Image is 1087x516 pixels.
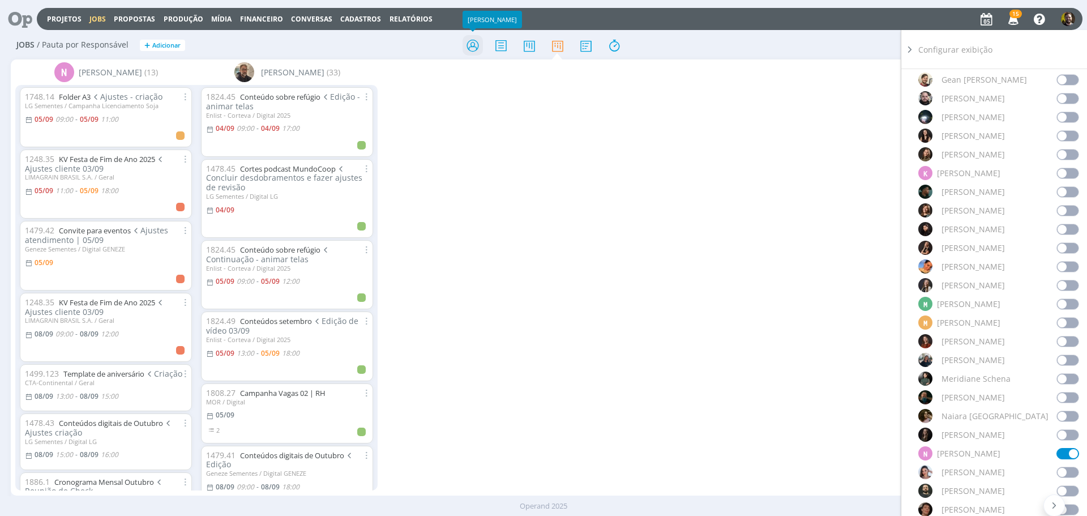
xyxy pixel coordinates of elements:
span: 13:00 [55,391,73,401]
div: LG Sementes / Digital LG [25,438,187,445]
span: (33) [327,66,340,78]
span: Edição [206,450,354,470]
span: Ajustes criação [25,417,173,438]
div: LG Sementes / Campanha Licenciamento Soja [25,102,187,109]
button: Produção [160,15,207,24]
div: M [918,297,932,311]
span: - [75,116,78,123]
: 05/09 [216,348,234,358]
div: LIMAGRAIN BRASIL S.A. / Geral [25,173,187,181]
span: 09:00 [55,114,73,124]
button: C [1060,9,1076,29]
span: Propostas [114,14,155,24]
: - [256,278,259,285]
: 09:00 [237,482,254,492]
: 17:00 [282,123,299,133]
img: M [918,334,932,348]
span: 09:00 [55,329,73,339]
span: [PERSON_NAME] [942,335,1005,347]
span: Criação [144,368,182,379]
a: Jobs [89,14,106,24]
span: Ajustes cliente 03/09 [25,153,165,174]
div: Geneze Sementes / Digital GENEZE [206,470,368,477]
div: Geneze Sementes / Digital GENEZE [25,245,187,253]
img: G [918,110,932,124]
a: Folder A3 [59,92,91,102]
span: 08/09 [35,391,53,401]
: - [256,350,259,357]
span: Ajustes cliente 03/09 [25,297,165,317]
a: Produção [164,14,203,24]
img: I [918,129,932,143]
span: 08/09 [80,391,99,401]
span: 11:00 [55,186,73,195]
span: [PERSON_NAME] [942,242,1005,254]
span: [PERSON_NAME] [942,261,1005,272]
span: Adicionar [152,42,181,49]
span: [PERSON_NAME] [942,223,1005,235]
: 04/09 [216,205,234,215]
: 08/09 [261,482,280,492]
span: Reunião de Check [25,476,164,497]
span: 05/09 [80,186,99,195]
div: K [918,166,932,180]
button: Relatórios [386,15,436,24]
img: L [918,222,932,236]
span: - [75,331,78,338]
span: 1808.27 [206,387,236,398]
img: L [918,203,932,218]
span: 15:00 [101,391,118,401]
span: [PERSON_NAME] [937,298,1000,310]
span: - [75,451,78,458]
span: Cadastros [340,14,381,24]
span: 1248.35 [25,297,54,308]
span: 1478.43 [25,417,54,428]
img: M [918,390,932,404]
span: 11:00 [101,114,118,124]
a: Projetos [47,14,82,24]
div: CTA-Continental / Geral [25,379,187,386]
a: Conteúdos setembro [240,316,312,326]
a: Cronograma Mensal Outubro [54,477,154,487]
span: 16:00 [101,450,118,459]
span: Ajustes - criação [91,91,162,102]
img: N [918,409,932,423]
img: J [918,147,932,161]
span: 1886.1 [25,476,50,487]
span: 15 [1009,10,1022,18]
img: N [918,428,932,442]
img: N [918,465,932,479]
span: 1479.41 [206,450,236,460]
img: L [918,278,932,292]
span: - [75,187,78,194]
span: Concluir desdobramentos e fazer ajustes de revisão [206,163,362,193]
img: G [918,91,932,105]
: 08/09 [216,482,234,492]
: 09:00 [237,276,254,286]
span: Financeiro [240,14,283,24]
span: Ajustes atendimento | 05/09 [25,225,168,245]
div: M [918,315,932,330]
a: Conteúdos digitais de Outubro [59,418,163,428]
: 05/09 [261,348,280,358]
span: [PERSON_NAME] [942,354,1005,366]
button: Cadastros [337,15,384,24]
img: K [918,185,932,199]
span: 1824.45 [206,244,236,255]
img: L [918,259,932,274]
span: 18:00 [101,186,118,195]
div: N [918,446,932,460]
span: / Pauta por Responsável [37,40,129,50]
div: LG Sementes / Digital LG [206,193,368,200]
span: 08/09 [35,329,53,339]
span: (13) [144,66,158,78]
span: [PERSON_NAME] [942,279,1005,291]
: 05/09 [261,276,280,286]
span: Edição de vídeo 03/09 [206,315,358,336]
span: Continuação - animar telas [206,244,330,265]
span: [PERSON_NAME] [79,66,142,78]
span: [PERSON_NAME] [942,148,1005,160]
span: [PERSON_NAME] [942,504,1005,515]
: 12:00 [282,276,299,286]
div: Enlist - Corteva / Digital 2025 [206,112,368,119]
